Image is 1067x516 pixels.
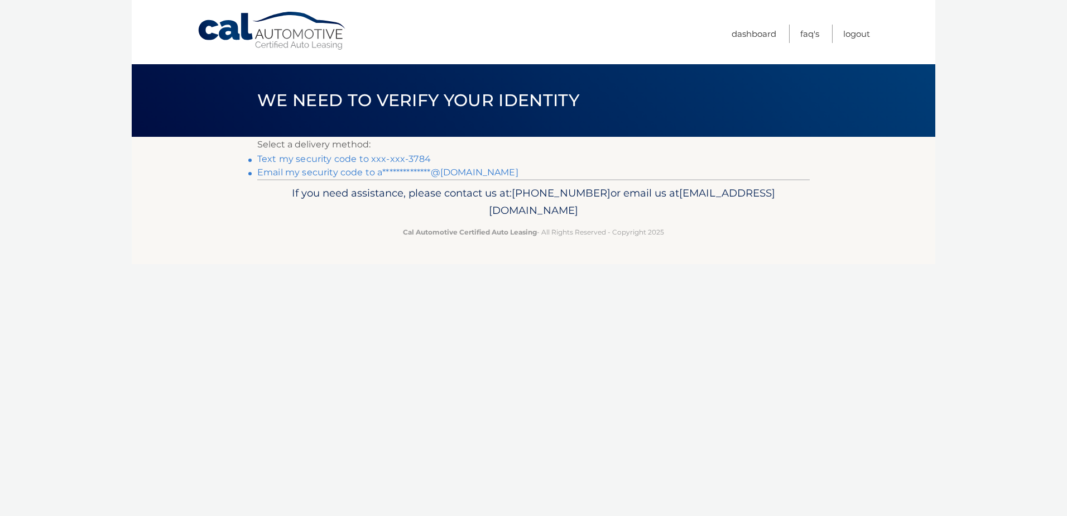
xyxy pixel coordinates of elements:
strong: Cal Automotive Certified Auto Leasing [403,228,537,236]
p: If you need assistance, please contact us at: or email us at [265,184,802,220]
p: Select a delivery method: [257,137,810,152]
a: Logout [843,25,870,43]
a: Cal Automotive [197,11,348,51]
a: Dashboard [732,25,776,43]
a: FAQ's [800,25,819,43]
span: [PHONE_NUMBER] [512,187,611,199]
p: - All Rights Reserved - Copyright 2025 [265,226,802,238]
a: Text my security code to xxx-xxx-3784 [257,154,431,164]
span: We need to verify your identity [257,90,579,111]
